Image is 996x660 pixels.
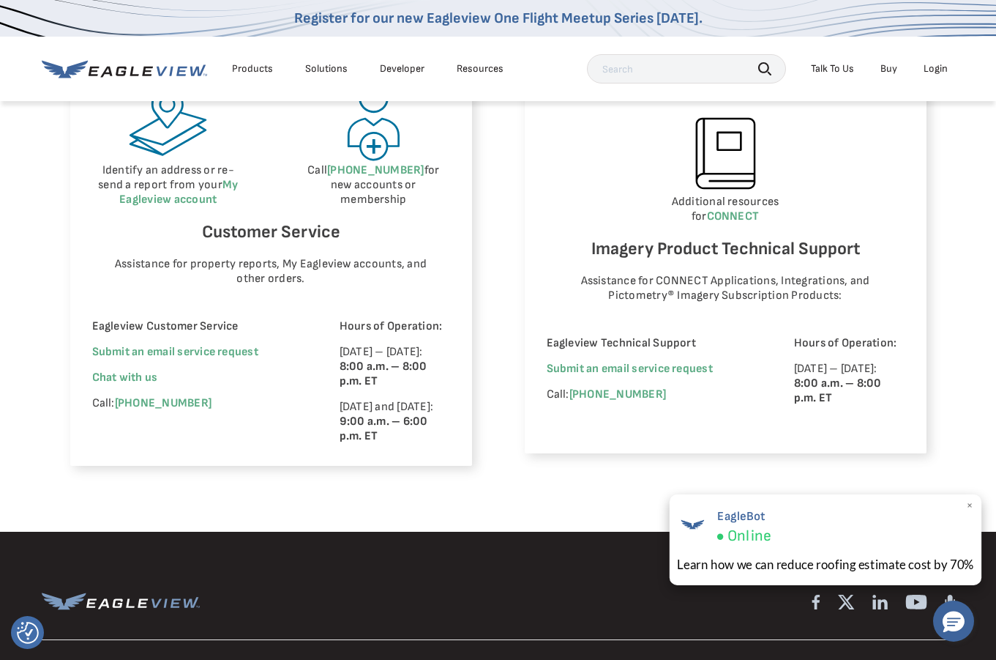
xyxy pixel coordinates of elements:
p: [DATE] and [DATE]: [340,400,450,444]
strong: 8:00 a.m. – 8:00 p.m. ET [340,360,427,388]
p: Eagleview Technical Support [547,336,754,351]
a: CONNECT [707,210,760,223]
span: Online [727,527,771,546]
a: [PHONE_NUMBER] [327,163,424,177]
p: Call: [92,396,299,411]
div: Learn how we can reduce roofing estimate cost by 70% [677,555,974,574]
p: Hours of Operation: [340,319,450,334]
a: My Eagleview account [119,178,238,207]
button: Hello, have a question? Let’s chat. [933,601,974,642]
p: Assistance for property reports, My Eagleview accounts, and other orders. [106,257,435,286]
p: Eagleview Customer Service [92,319,299,334]
a: Submit an email service request [92,345,258,359]
p: [DATE] – [DATE]: [340,345,450,389]
div: Resources [457,62,503,75]
a: Register for our new Eagleview One Flight Meetup Series [DATE]. [294,10,703,27]
span: Chat with us [92,371,158,385]
p: Call: [547,388,754,402]
a: [PHONE_NUMBER] [115,396,211,410]
div: Talk To Us [811,62,854,75]
strong: 8:00 a.m. – 8:00 p.m. ET [794,377,882,405]
div: Products [232,62,273,75]
p: Call for new accounts or membership [297,163,450,207]
p: Identify an address or re-send a report from your [92,163,245,207]
div: Login [924,62,948,75]
a: Submit an email service request [547,362,713,376]
a: [PHONE_NUMBER] [569,388,666,401]
p: Additional resources for [547,195,905,224]
h6: Customer Service [92,218,450,246]
img: Revisit consent button [17,622,39,644]
p: Hours of Operation: [794,336,905,351]
h6: Imagery Product Technical Support [547,235,905,263]
span: × [966,498,974,513]
button: Consent Preferences [17,622,39,644]
input: Search [587,54,786,84]
img: EagleBot [677,509,708,540]
p: [DATE] – [DATE]: [794,362,905,406]
a: Developer [380,62,424,75]
a: Buy [880,62,897,75]
strong: 9:00 a.m. – 6:00 p.m. ET [340,415,428,443]
div: Solutions [305,62,348,75]
p: Assistance for CONNECT Applications, Integrations, and Pictometry® Imagery Subscription Products: [561,274,890,303]
span: EagleBot [716,509,771,524]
